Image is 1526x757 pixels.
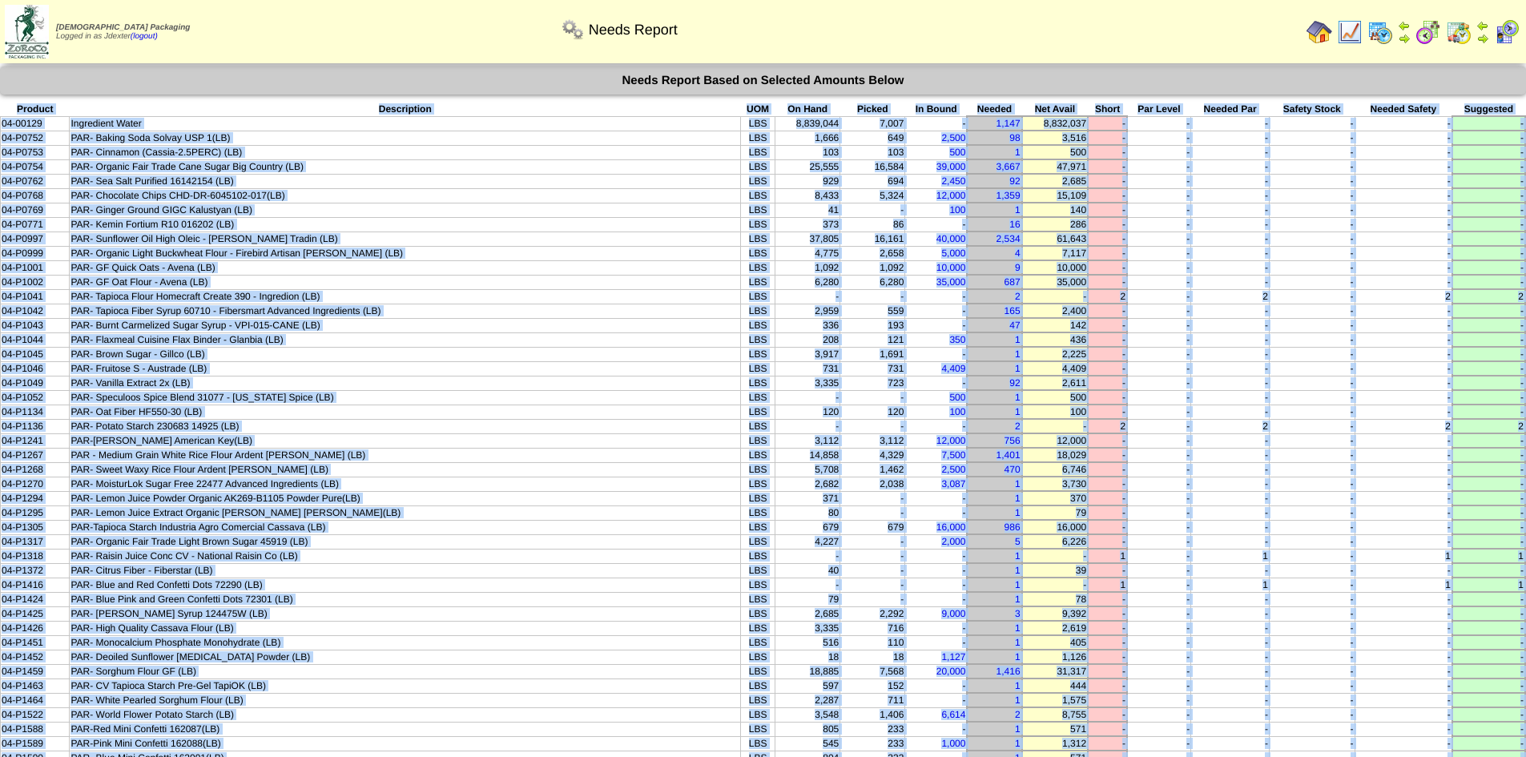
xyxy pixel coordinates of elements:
a: 1 [1015,579,1021,590]
a: 1 [1015,637,1021,648]
td: 37,805 [775,232,840,246]
img: calendarblend.gif [1415,19,1441,45]
a: 500 [949,392,965,403]
a: 1,147 [997,118,1021,129]
td: - [1270,131,1355,145]
th: Needed Safety [1355,103,1452,116]
td: - [1127,174,1191,188]
a: 1 [1015,204,1021,215]
a: 39,000 [936,161,966,172]
td: - [1452,304,1525,318]
td: 436 [1022,332,1089,347]
td: - [1191,332,1270,347]
td: 103 [775,145,840,159]
td: - [1355,131,1452,145]
td: - [1270,246,1355,260]
td: 121 [840,332,905,347]
a: 100 [949,406,965,417]
td: - [1270,203,1355,217]
a: 47 [1009,320,1020,331]
a: 2 [1015,291,1021,302]
a: 1 [1015,348,1021,360]
td: LBS [741,159,775,174]
a: 20,000 [936,666,966,677]
td: 2 [1452,289,1525,304]
td: - [840,289,905,304]
a: 35,000 [936,276,966,288]
a: 98 [1009,132,1020,143]
td: 04-P0762 [1,174,70,188]
td: - [1270,145,1355,159]
td: PAR- Organic Light Buckwheat Flour - Firebird Artisan [PERSON_NAME] (LB) [70,246,741,260]
td: 15,109 [1022,188,1089,203]
td: 16,161 [840,232,905,246]
td: - [1452,246,1525,260]
td: - [1355,318,1452,332]
td: - [1452,145,1525,159]
a: 2,534 [997,233,1021,244]
a: 92 [1009,175,1020,187]
td: - [1355,260,1452,275]
td: 2,685 [1022,174,1089,188]
td: - [1088,332,1127,347]
a: 687 [1005,276,1021,288]
td: - [1088,318,1127,332]
img: zoroco-logo-small.webp [5,5,49,58]
td: 8,832,037 [1022,116,1089,131]
td: 559 [840,304,905,318]
td: 61,643 [1022,232,1089,246]
td: PAR- Ginger Ground GIGC Kalustyan (LB) [70,203,741,217]
td: - [1088,174,1127,188]
img: home.gif [1307,19,1332,45]
a: 1 [1015,406,1021,417]
td: - [1452,332,1525,347]
td: 2 [1088,289,1127,304]
td: - [1191,188,1270,203]
td: 16,584 [840,159,905,174]
td: 3,917 [775,347,840,361]
td: - [1452,174,1525,188]
a: 2,500 [941,464,965,475]
td: LBS [741,217,775,232]
td: 193 [840,318,905,332]
td: PAR- Burnt Carmelized Sugar Syrup - VPI-015-CANE (LB) [70,318,741,332]
td: - [1270,217,1355,232]
td: - [1270,318,1355,332]
a: 1 [1015,392,1021,403]
td: 8,433 [775,188,840,203]
td: 04-P1001 [1,260,70,275]
th: Safety Stock [1270,103,1355,116]
img: workflow.png [560,17,586,42]
td: - [1355,246,1452,260]
td: 1,092 [775,260,840,275]
td: - [1270,232,1355,246]
td: 286 [1022,217,1089,232]
td: 2 [1191,289,1270,304]
td: - [1270,159,1355,174]
td: - [1355,159,1452,174]
td: 2 [1355,289,1452,304]
td: 373 [775,217,840,232]
td: - [1191,131,1270,145]
td: - [840,203,905,217]
a: 12,000 [936,435,966,446]
td: LBS [741,131,775,145]
td: - [1127,232,1191,246]
th: Net Avail [1022,103,1089,116]
td: PAR- GF Oat Flour - Avena (LB) [70,275,741,289]
a: 1,127 [941,651,965,662]
td: - [1452,203,1525,217]
td: - [905,116,968,131]
a: 9,000 [941,608,965,619]
td: - [1191,203,1270,217]
a: 1 [1015,493,1021,504]
td: - [1270,304,1355,318]
td: 8,839,044 [775,116,840,131]
td: PAR- Chocolate Chips CHD-DR-6045102-017(LB) [70,188,741,203]
td: 2,959 [775,304,840,318]
td: 2,400 [1022,304,1089,318]
a: 986 [1005,521,1021,533]
img: line_graph.gif [1337,19,1363,45]
td: - [1452,217,1525,232]
td: 649 [840,131,905,145]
